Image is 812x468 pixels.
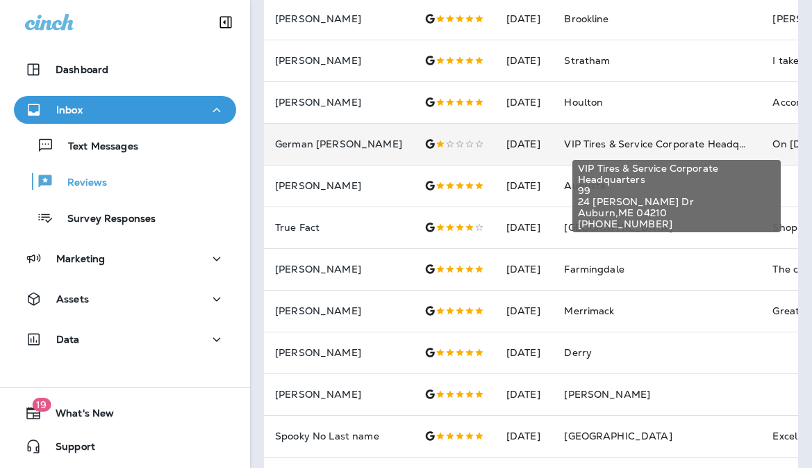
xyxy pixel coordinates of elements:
[275,347,402,358] p: [PERSON_NAME]
[275,430,402,442] p: Spooky No Last name
[275,138,402,150] p: German [PERSON_NAME]
[495,248,554,290] td: [DATE]
[53,213,156,226] p: Survey Responses
[42,408,114,424] span: What's New
[564,96,603,108] span: Houlton
[275,180,402,191] p: [PERSON_NAME]
[275,305,402,316] p: [PERSON_NAME]
[14,203,236,232] button: Survey Responses
[564,221,672,234] span: [GEOGRAPHIC_DATA]
[32,398,51,412] span: 19
[14,285,236,313] button: Assets
[564,54,610,67] span: Stratham
[56,253,105,264] p: Marketing
[564,430,672,442] span: [GEOGRAPHIC_DATA]
[14,325,236,353] button: Data
[578,163,775,185] span: VIP Tires & Service Corporate Headquarters
[14,399,236,427] button: 19What's New
[564,179,606,192] span: Augusta
[275,264,402,275] p: [PERSON_NAME]
[275,55,402,66] p: [PERSON_NAME]
[495,373,554,415] td: [DATE]
[275,97,402,108] p: [PERSON_NAME]
[495,40,554,81] td: [DATE]
[495,123,554,165] td: [DATE]
[495,290,554,332] td: [DATE]
[54,140,138,154] p: Text Messages
[14,96,236,124] button: Inbox
[564,305,614,317] span: Merrimack
[578,185,775,196] span: 99
[564,388,650,401] span: [PERSON_NAME]
[495,415,554,457] td: [DATE]
[14,245,236,273] button: Marketing
[56,64,108,75] p: Dashboard
[564,346,592,359] span: Derry
[495,81,554,123] td: [DATE]
[53,177,107,190] p: Reviews
[275,389,402,400] p: [PERSON_NAME]
[275,222,402,233] p: True Fact
[42,441,95,458] span: Support
[56,293,89,305] p: Assets
[206,8,245,36] button: Collapse Sidebar
[14,131,236,160] button: Text Messages
[14,167,236,196] button: Reviews
[14,433,236,460] button: Support
[495,165,554,207] td: [DATE]
[14,56,236,83] button: Dashboard
[56,104,83,115] p: Inbox
[578,207,775,218] span: Auburn , ME 04210
[56,334,80,345] p: Data
[495,207,554,248] td: [DATE]
[495,332,554,373] td: [DATE]
[275,13,402,24] p: [PERSON_NAME]
[578,218,775,229] span: [PHONE_NUMBER]
[564,13,608,25] span: Brookline
[564,263,624,275] span: Farmingdale
[564,138,774,150] span: VIP Tires & Service Corporate Headquarters
[578,196,775,207] span: 24 [PERSON_NAME] Dr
